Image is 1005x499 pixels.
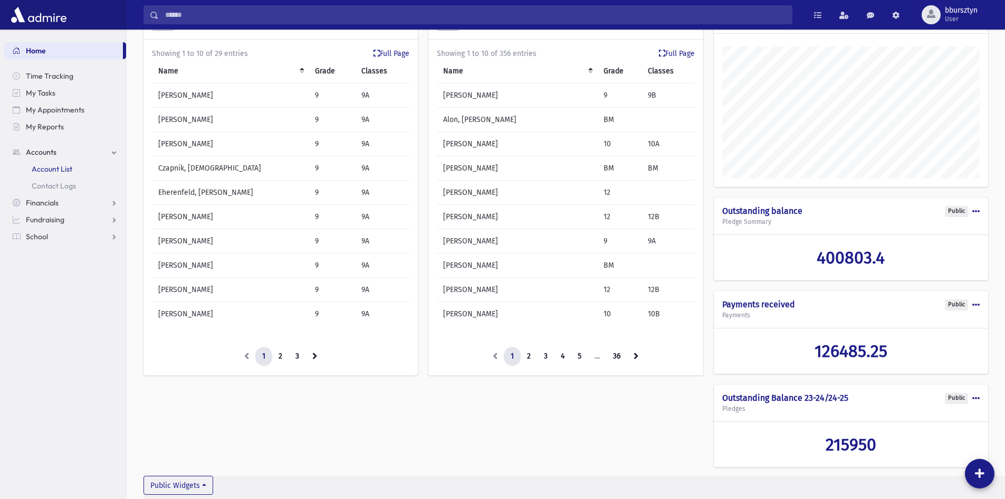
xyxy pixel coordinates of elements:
[32,181,76,191] span: Contact Logs
[815,341,887,361] span: 126485.25
[32,164,72,174] span: Account List
[355,205,410,229] td: 9A
[26,88,55,98] span: My Tasks
[355,181,410,205] td: 9A
[309,132,355,156] td: 9
[597,205,642,229] td: 12
[817,248,885,268] span: 400803.4
[642,229,694,253] td: 9A
[945,206,968,217] div: Public
[642,302,694,326] td: 10B
[26,105,84,115] span: My Appointments
[437,229,597,253] td: [PERSON_NAME]
[309,108,355,132] td: 9
[642,59,694,83] th: Classes
[4,118,126,135] a: My Reports
[152,59,309,83] th: Name
[26,147,56,157] span: Accounts
[4,144,126,161] a: Accounts
[642,132,694,156] td: 10A
[722,312,980,319] h5: Payments
[722,248,980,268] a: 400803.4
[606,347,627,366] a: 36
[355,302,410,326] td: 9A
[437,253,597,278] td: [PERSON_NAME]
[355,59,410,83] th: Classes
[272,347,289,366] a: 2
[4,101,126,118] a: My Appointments
[152,83,309,108] td: [PERSON_NAME]
[289,347,306,366] a: 3
[26,71,73,81] span: Time Tracking
[355,83,410,108] td: 9A
[826,435,876,455] span: 215950
[437,205,597,229] td: [PERSON_NAME]
[355,253,410,278] td: 9A
[437,108,597,132] td: Alon, [PERSON_NAME]
[355,278,410,302] td: 9A
[504,347,521,366] a: 1
[26,46,46,55] span: Home
[8,4,69,25] img: AdmirePro
[4,194,126,211] a: Financials
[722,299,980,309] h4: Payments received
[355,156,410,181] td: 9A
[571,347,588,366] a: 5
[4,84,126,101] a: My Tasks
[152,253,309,278] td: [PERSON_NAME]
[722,435,980,455] a: 215950
[4,68,126,84] a: Time Tracking
[597,156,642,181] td: BM
[152,229,309,253] td: [PERSON_NAME]
[437,48,694,59] div: Showing 1 to 10 of 356 entries
[537,347,554,366] a: 3
[437,181,597,205] td: [PERSON_NAME]
[642,156,694,181] td: BM
[309,302,355,326] td: 9
[597,278,642,302] td: 12
[355,132,410,156] td: 9A
[309,229,355,253] td: 9
[4,177,126,194] a: Contact Logs
[437,59,597,83] th: Name
[437,83,597,108] td: [PERSON_NAME]
[945,15,978,23] span: User
[26,232,48,241] span: School
[152,156,309,181] td: Czapnik, [DEMOGRAPHIC_DATA]
[597,229,642,253] td: 9
[597,59,642,83] th: Grade
[152,205,309,229] td: [PERSON_NAME]
[374,48,409,59] a: Full Page
[4,228,126,245] a: School
[309,278,355,302] td: 9
[309,181,355,205] td: 9
[597,132,642,156] td: 10
[945,6,978,15] span: bbursztyn
[309,253,355,278] td: 9
[597,83,642,108] td: 9
[355,108,410,132] td: 9A
[642,205,694,229] td: 12B
[4,42,123,59] a: Home
[597,181,642,205] td: 12
[309,59,355,83] th: Grade
[255,347,272,366] a: 1
[437,156,597,181] td: [PERSON_NAME]
[159,5,792,24] input: Search
[309,156,355,181] td: 9
[642,83,694,108] td: 9B
[152,181,309,205] td: Eherenfeld, [PERSON_NAME]
[597,253,642,278] td: BM
[520,347,538,366] a: 2
[152,132,309,156] td: [PERSON_NAME]
[26,198,59,208] span: Financials
[554,347,571,366] a: 4
[642,278,694,302] td: 12B
[597,302,642,326] td: 10
[659,48,695,59] a: Full Page
[722,206,980,216] h4: Outstanding balance
[4,211,126,228] a: Fundraising
[152,278,309,302] td: [PERSON_NAME]
[4,161,126,177] a: Account List
[437,302,597,326] td: [PERSON_NAME]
